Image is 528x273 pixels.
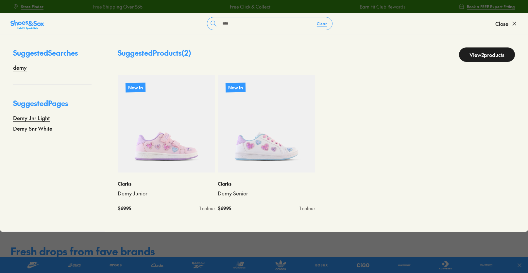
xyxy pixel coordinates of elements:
a: Free Shipping Over $85 [92,3,142,10]
span: ( 2 ) [181,48,191,58]
span: Close [495,20,508,27]
a: View2products [459,47,515,62]
span: $ 69.95 [118,205,131,212]
a: Shoes &amp; Sox [10,18,44,29]
span: Store Finder [21,4,43,9]
div: 1 colour [299,205,315,212]
img: SNS_Logo_Responsive.svg [10,20,44,30]
a: Free Click & Collect [229,3,269,10]
a: New In [218,75,315,173]
a: Book a FREE Expert Fitting [459,1,515,12]
a: Store Finder [13,1,43,12]
p: Suggested Searches [13,47,92,64]
p: Suggested Products [118,47,191,62]
iframe: Gorgias live chat messenger [7,229,33,253]
p: Suggested Pages [13,98,92,114]
p: New In [126,82,145,92]
button: Clear [312,18,332,29]
span: Book a FREE Expert Fitting [467,4,515,9]
a: Demy Senior [218,190,315,197]
a: New In [118,75,215,173]
a: Demy Junior [118,190,215,197]
div: 1 colour [199,205,215,212]
a: demy [13,64,27,71]
a: Demy Jnr Light [13,114,50,122]
p: Clarks [118,180,215,187]
p: Clarks [218,180,315,187]
span: $ 69.95 [218,205,231,212]
a: Demy Snr White [13,124,52,132]
a: Earn Fit Club Rewards [359,3,404,10]
p: New In [226,82,246,92]
button: Close [495,16,518,31]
